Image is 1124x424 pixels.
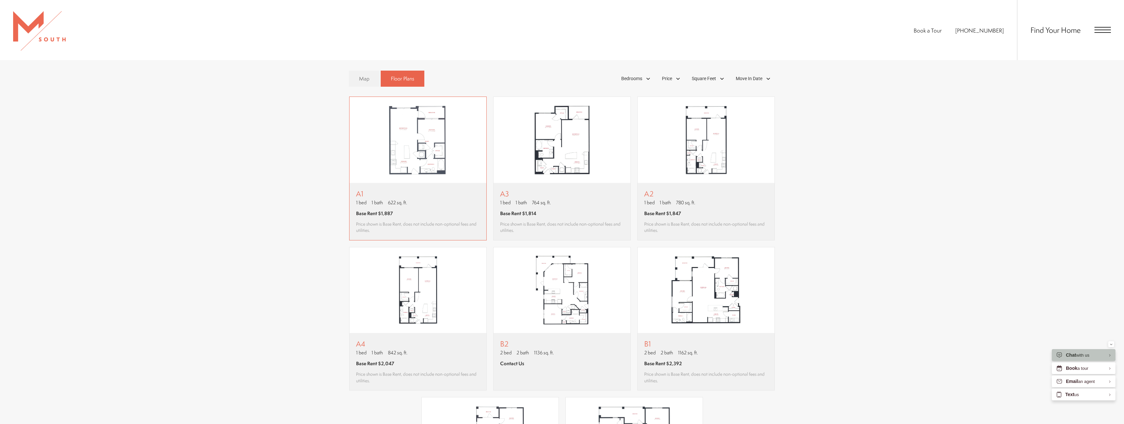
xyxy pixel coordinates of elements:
[356,199,367,206] span: 1 bed
[644,190,768,198] p: A2
[637,97,775,240] a: View floor plan A2
[955,27,1004,34] span: [PHONE_NUMBER]
[350,247,486,333] img: A4 - 1 bedroom floor plan layout with 1 bathroom and 842 square feet
[532,199,551,206] span: 764 sq. ft.
[356,349,367,356] span: 1 bed
[644,199,655,206] span: 1 bed
[1094,27,1111,33] button: Open Menu
[388,349,407,356] span: 842 sq. ft.
[500,221,624,234] span: Price shown is Base Rent, does not include non-optional fees and utilities.
[356,340,480,348] p: A4
[500,210,536,217] span: Base Rent $1,814
[359,75,370,82] span: Map
[660,199,671,206] span: 1 bath
[1030,25,1081,35] a: Find Your Home
[621,75,642,82] span: Bedrooms
[349,247,487,391] a: View floor plan A4
[391,75,414,82] span: Floor Plans
[534,349,554,356] span: 1136 sq. ft.
[388,199,407,206] span: 622 sq. ft.
[13,11,66,51] img: MSouth
[736,75,762,82] span: Move In Date
[500,360,524,367] span: Contact Us
[494,247,630,333] img: B2 - 2 bedroom floor plan layout with 2 bathrooms and 1136 square feet
[914,27,942,34] a: Book a Tour
[676,199,695,206] span: 780 sq. ft.
[500,340,554,348] p: B2
[356,190,480,198] p: A1
[356,371,480,384] span: Price shown is Base Rent, does not include non-optional fees and utilities.
[644,221,768,234] span: Price shown is Base Rent, does not include non-optional fees and utilities.
[356,360,394,367] span: Base Rent $2,047
[493,97,631,240] a: View floor plan A3
[661,349,673,356] span: 2 bath
[517,349,529,356] span: 2 bath
[349,97,487,240] a: View floor plan A1
[644,349,656,356] span: 2 bed
[644,360,682,367] span: Base Rent $2,392
[516,199,527,206] span: 1 bath
[493,247,631,391] a: View floor plan B2
[638,97,774,183] img: A2 - 1 bedroom floor plan layout with 1 bathroom and 780 square feet
[350,97,486,183] img: A1 - 1 bedroom floor plan layout with 1 bathroom and 622 square feet
[637,247,775,391] a: View floor plan B1
[644,371,768,384] span: Price shown is Base Rent, does not include non-optional fees and utilities.
[692,75,716,82] span: Square Feet
[662,75,672,82] span: Price
[500,199,511,206] span: 1 bed
[644,340,768,348] p: B1
[371,349,383,356] span: 1 bath
[494,97,630,183] img: A3 - 1 bedroom floor plan layout with 1 bathroom and 764 square feet
[678,349,698,356] span: 1162 sq. ft.
[955,27,1004,34] a: Call Us at 813-570-8014
[500,349,512,356] span: 2 bed
[500,190,624,198] p: A3
[638,247,774,333] img: B1 - 2 bedroom floor plan layout with 2 bathrooms and 1162 square feet
[371,199,383,206] span: 1 bath
[644,210,681,217] span: Base Rent $1,847
[356,221,480,234] span: Price shown is Base Rent, does not include non-optional fees and utilities.
[356,210,393,217] span: Base Rent $1,887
